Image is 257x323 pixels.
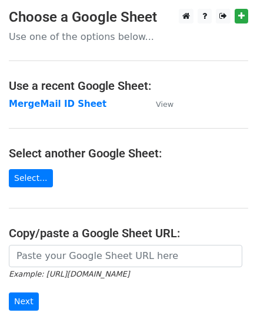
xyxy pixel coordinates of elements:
small: View [156,100,173,109]
h4: Select another Google Sheet: [9,146,248,160]
a: MergeMail ID Sheet [9,99,106,109]
small: Example: [URL][DOMAIN_NAME] [9,270,129,278]
h4: Use a recent Google Sheet: [9,79,248,93]
h4: Copy/paste a Google Sheet URL: [9,226,248,240]
h3: Choose a Google Sheet [9,9,248,26]
input: Paste your Google Sheet URL here [9,245,242,267]
a: Select... [9,169,53,187]
a: View [144,99,173,109]
p: Use one of the options below... [9,31,248,43]
input: Next [9,292,39,311]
